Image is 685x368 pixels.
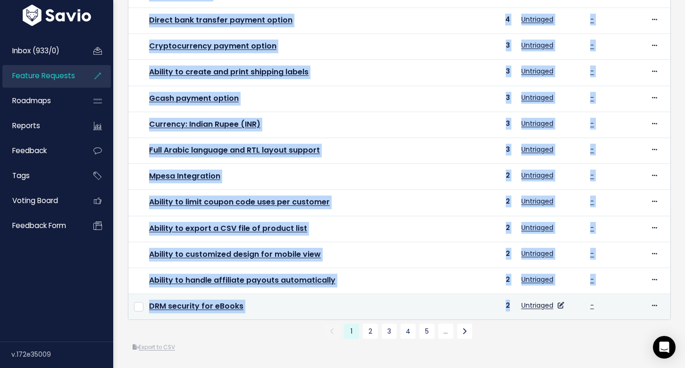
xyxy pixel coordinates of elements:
[590,145,594,154] a: -
[450,138,516,164] td: 3
[2,140,78,162] a: Feedback
[521,196,553,206] a: Untriaged
[450,60,516,86] td: 3
[590,119,594,128] a: -
[521,223,553,232] a: Untriaged
[344,324,359,339] span: 1
[450,8,516,34] td: 4
[521,41,553,50] a: Untriaged
[521,301,553,310] a: Untriaged
[450,112,516,138] td: 3
[2,190,78,212] a: Voting Board
[149,15,292,25] a: Direct bank transfer payment option
[521,275,553,284] a: Untriaged
[149,145,320,155] a: Full Arabic language and RTL layout support
[12,196,58,205] span: Voting Board
[149,275,335,286] a: Ability to handle affiliate payouts automatically
[590,41,594,50] a: -
[2,115,78,137] a: Reports
[590,275,594,284] a: -
[450,216,516,242] td: 2
[20,4,93,25] img: logo-white.9d6f32f41409.svg
[590,15,594,24] a: -
[590,223,594,232] a: -
[12,46,59,56] span: Inbox (933/0)
[590,66,594,76] a: -
[2,90,78,112] a: Roadmaps
[12,171,30,180] span: Tags
[2,40,78,62] a: Inbox (933/0)
[450,190,516,216] td: 2
[149,301,243,311] a: DRM security for eBooks
[521,15,553,24] a: Untriaged
[149,171,220,181] a: Mpesa Integration
[11,342,113,367] div: v.172e35009
[363,324,378,339] a: 2
[521,171,553,180] a: Untriaged
[12,146,47,155] span: Feedback
[590,196,594,206] a: -
[149,93,239,104] a: Gcash payment option
[521,145,553,154] a: Untriaged
[450,294,516,320] td: 2
[521,66,553,76] a: Untriaged
[521,93,553,102] a: Untriaged
[149,66,309,77] a: Ability to create and print shipping labels
[419,324,434,339] a: 5
[521,249,553,258] a: Untriaged
[149,223,307,234] a: Ability to export a CSV file of product list
[450,164,516,190] td: 2
[149,249,321,260] a: Ability to customized design for mobile view
[2,165,78,187] a: Tags
[2,65,78,87] a: Feature Requests
[438,324,453,339] a: …
[521,119,553,128] a: Untriaged
[133,343,175,351] a: Export to CSV
[382,324,397,339] a: 3
[12,71,75,81] span: Feature Requests
[401,324,416,339] a: 4
[590,171,594,180] a: -
[149,41,276,51] a: Cryptocurrency payment option
[12,121,40,131] span: Reports
[149,119,260,130] a: Currency: Indian Rupee (INR)
[450,34,516,60] td: 3
[450,242,516,268] td: 2
[653,336,676,359] div: Open Intercom Messenger
[590,93,594,102] a: -
[12,221,66,230] span: Feedback form
[2,215,78,237] a: Feedback form
[450,268,516,294] td: 2
[12,96,51,106] span: Roadmaps
[450,86,516,112] td: 3
[590,301,594,310] a: -
[149,196,330,207] a: Ability to limit coupon code uses per customer
[590,249,594,258] a: -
